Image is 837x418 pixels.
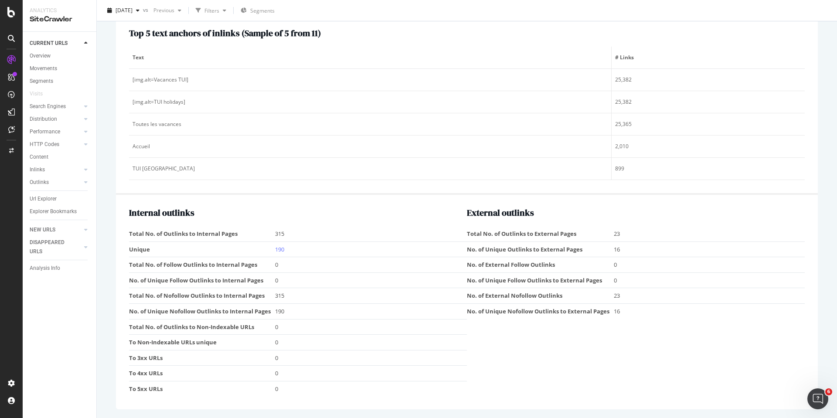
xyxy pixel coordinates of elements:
td: 0 [275,257,467,273]
div: Performance [30,127,60,136]
div: Inlinks [30,165,45,174]
a: Url Explorer [30,194,90,204]
td: Total No. of Outlinks to Non-Indexable URLs [129,319,275,335]
td: 0 [614,257,805,273]
td: No. of Unique Nofollow Outlinks to External Pages [467,304,614,319]
a: Explorer Bookmarks [30,207,90,216]
td: To 3xx URLs [129,350,275,366]
td: 0 [275,366,467,381]
div: Overview [30,51,51,61]
td: Unique [129,241,275,257]
span: # Links [615,54,799,61]
span: Segments [250,7,275,14]
a: Outlinks [30,178,82,187]
td: 23 [614,226,805,241]
div: NEW URLS [30,225,55,234]
div: DISAPPEARED URLS [30,238,74,256]
span: Previous [150,7,174,14]
td: 0 [614,272,805,288]
span: 6 [825,388,832,395]
a: Overview [30,51,90,61]
button: Filters [192,3,230,17]
td: Total No. of Nofollow Outlinks to Internal Pages [129,288,275,304]
td: To 4xx URLs [129,366,275,381]
div: Outlinks [30,178,49,187]
div: Movements [30,64,57,73]
div: Accueil [133,143,608,150]
td: Total No. of Outlinks to External Pages [467,226,614,241]
td: No. of Unique Outlinks to External Pages [467,241,614,257]
td: 16 [614,241,805,257]
div: 2,010 [615,143,801,150]
td: No. of External Follow Outlinks [467,257,614,273]
td: Total No. of Follow Outlinks to Internal Pages [129,257,275,273]
a: Analysis Info [30,264,90,273]
td: 0 [275,272,467,288]
div: 25,382 [615,98,801,106]
a: NEW URLS [30,225,82,234]
div: Content [30,153,48,162]
td: No. of Unique Nofollow Outlinks to Internal Pages [129,304,275,319]
div: Segments [30,77,53,86]
td: 16 [614,304,805,319]
td: 23 [614,288,805,304]
div: Toutes les vacances [133,120,608,128]
span: 2025 Sep. 22nd [116,7,133,14]
a: Movements [30,64,90,73]
a: Visits [30,89,51,99]
td: No. of Unique Follow Outlinks to External Pages [467,272,614,288]
div: 25,382 [615,76,801,84]
span: Text [133,54,606,61]
a: Segments [30,77,90,86]
h2: Top 5 text anchors of inlinks ( Sample of 5 from 11 ) [129,28,805,38]
div: CURRENT URLS [30,39,68,48]
div: Visits [30,89,43,99]
a: Content [30,153,90,162]
div: HTTP Codes [30,140,59,149]
span: vs [143,6,150,13]
td: 315 [275,226,467,241]
div: Distribution [30,115,57,124]
td: No. of External Nofollow Outlinks [467,288,614,304]
div: [img.alt=Vacances TUI] [133,76,608,84]
td: 0 [275,350,467,366]
div: Search Engines [30,102,66,111]
td: 0 [275,381,467,396]
td: To 5xx URLs [129,381,275,396]
div: Analysis Info [30,264,60,273]
a: Search Engines [30,102,82,111]
div: Filters [204,7,219,14]
a: DISAPPEARED URLS [30,238,82,256]
td: Total No. of Outlinks to Internal Pages [129,226,275,241]
div: Explorer Bookmarks [30,207,77,216]
button: Previous [150,3,185,17]
div: 25,365 [615,120,801,128]
a: CURRENT URLS [30,39,82,48]
div: SiteCrawler [30,14,89,24]
a: HTTP Codes [30,140,82,149]
td: 0 [275,335,467,350]
div: 899 [615,165,801,173]
a: Inlinks [30,165,82,174]
h2: External outlinks [467,208,805,217]
td: 0 [275,319,467,335]
a: Performance [30,127,82,136]
div: Url Explorer [30,194,57,204]
div: [img.alt=TUI holidays] [133,98,608,106]
h2: Internal outlinks [129,208,467,217]
td: 315 [275,288,467,304]
a: Distribution [30,115,82,124]
div: TUI [GEOGRAPHIC_DATA] [133,165,608,173]
button: Segments [237,3,278,17]
td: To Non-Indexable URLs unique [129,335,275,350]
button: [DATE] [104,3,143,17]
td: 190 [275,304,467,319]
a: 190 [275,245,284,253]
td: No. of Unique Follow Outlinks to Internal Pages [129,272,275,288]
div: Analytics [30,7,89,14]
iframe: Intercom live chat [807,388,828,409]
